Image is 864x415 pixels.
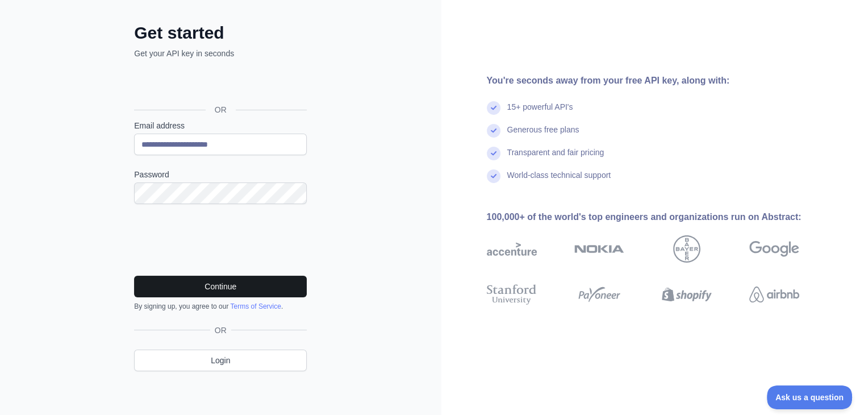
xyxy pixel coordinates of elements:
img: stanford university [487,282,537,307]
img: bayer [673,235,700,263]
iframe: Toggle Customer Support [767,385,853,409]
img: check mark [487,101,500,115]
img: nokia [574,235,624,263]
a: Login [134,350,307,371]
iframe: reCAPTCHA [134,218,307,262]
p: Get your API key in seconds [134,48,307,59]
img: airbnb [749,282,799,307]
label: Password [134,169,307,180]
img: accenture [487,235,537,263]
div: 15+ powerful API's [507,101,573,124]
div: Transparent and fair pricing [507,147,604,169]
img: payoneer [574,282,624,307]
span: OR [210,325,231,336]
iframe: Sign in with Google Button [128,72,310,97]
img: google [749,235,799,263]
div: 100,000+ of the world's top engineers and organizations run on Abstract: [487,210,836,224]
div: You're seconds away from your free API key, along with: [487,74,836,88]
span: OR [206,104,236,115]
a: Terms of Service [230,302,281,310]
button: Continue [134,276,307,297]
img: check mark [487,124,500,138]
div: World-class technical support [507,169,611,192]
div: By signing up, you agree to our . [134,302,307,311]
img: shopify [662,282,712,307]
label: Email address [134,120,307,131]
div: Generous free plans [507,124,579,147]
img: check mark [487,169,500,183]
h2: Get started [134,23,307,43]
img: check mark [487,147,500,160]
